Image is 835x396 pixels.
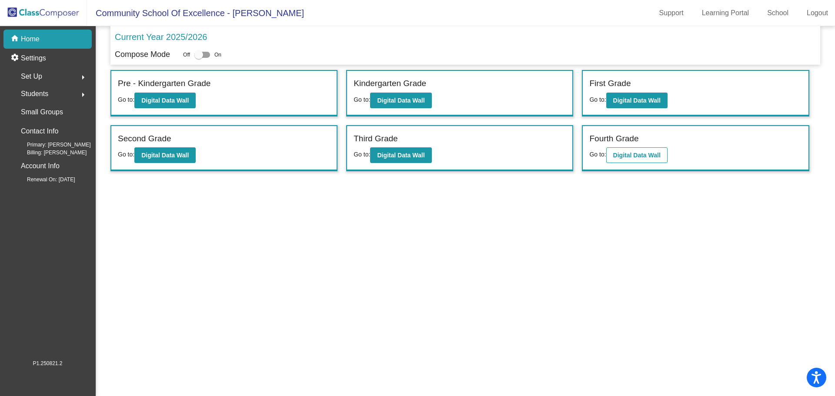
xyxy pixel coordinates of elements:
mat-icon: settings [10,53,21,63]
a: Learning Portal [695,6,756,20]
button: Digital Data Wall [606,147,668,163]
button: Digital Data Wall [134,147,196,163]
p: Contact Info [21,125,58,137]
a: School [760,6,795,20]
span: On [214,51,221,59]
span: Go to: [589,96,606,103]
span: Go to: [118,96,134,103]
button: Digital Data Wall [370,93,431,108]
button: Digital Data Wall [370,147,431,163]
mat-icon: home [10,34,21,44]
a: Support [652,6,691,20]
b: Digital Data Wall [613,152,661,159]
b: Digital Data Wall [141,97,189,104]
b: Digital Data Wall [377,97,424,104]
label: Kindergarten Grade [354,77,426,90]
span: Students [21,88,48,100]
label: Second Grade [118,133,171,145]
p: Account Info [21,160,60,172]
b: Digital Data Wall [377,152,424,159]
p: Settings [21,53,46,63]
label: Fourth Grade [589,133,638,145]
b: Digital Data Wall [613,97,661,104]
button: Digital Data Wall [606,93,668,108]
span: Billing: [PERSON_NAME] [13,149,87,156]
b: Digital Data Wall [141,152,189,159]
button: Digital Data Wall [134,93,196,108]
span: Go to: [354,96,370,103]
mat-icon: arrow_right [78,90,88,100]
p: Small Groups [21,106,63,118]
span: Renewal On: [DATE] [13,176,75,183]
span: Off [183,51,190,59]
p: Compose Mode [115,49,170,60]
mat-icon: arrow_right [78,72,88,83]
span: Go to: [354,151,370,158]
span: Primary: [PERSON_NAME] [13,141,91,149]
label: Third Grade [354,133,397,145]
p: Home [21,34,40,44]
a: Logout [800,6,835,20]
span: Community School Of Excellence - [PERSON_NAME] [87,6,304,20]
span: Set Up [21,70,42,83]
span: Go to: [118,151,134,158]
p: Current Year 2025/2026 [115,30,207,43]
span: Go to: [589,151,606,158]
label: Pre - Kindergarten Grade [118,77,210,90]
label: First Grade [589,77,631,90]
